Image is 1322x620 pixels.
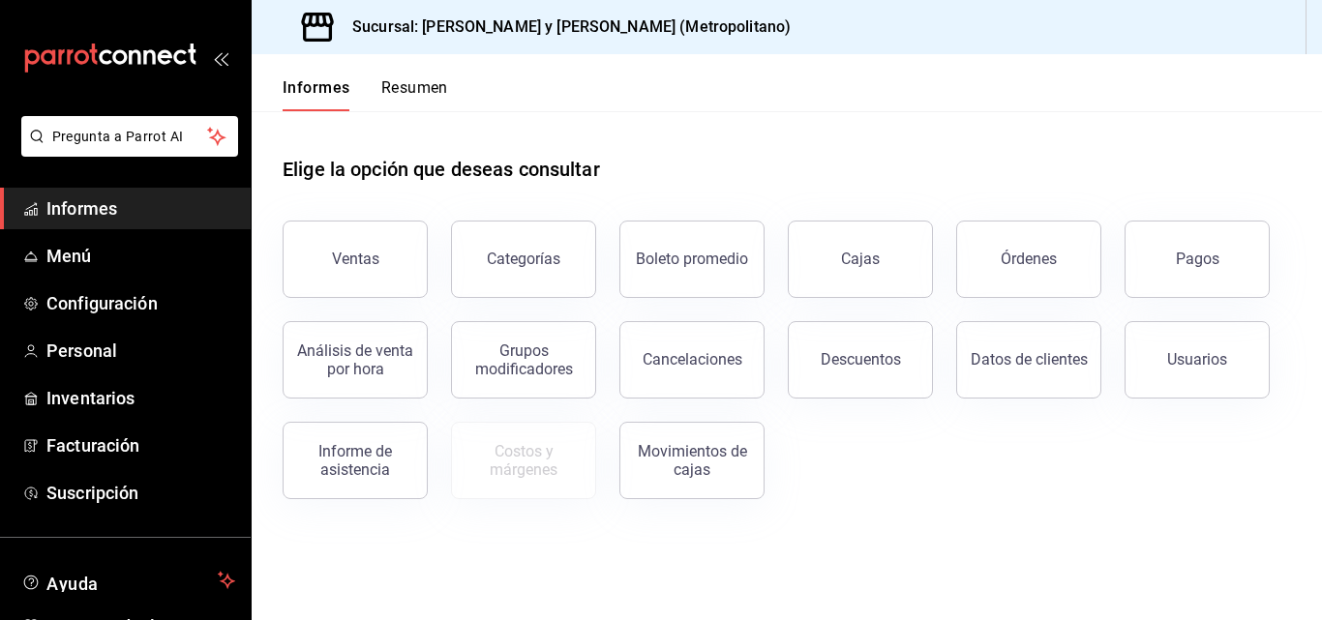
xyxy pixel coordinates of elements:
font: Informes [46,198,117,219]
font: Facturación [46,435,139,456]
font: Resumen [381,78,448,97]
font: Datos de clientes [971,350,1088,369]
font: Pagos [1176,250,1219,268]
button: Descuentos [788,321,933,399]
button: Movimientos de cajas [619,422,765,499]
button: Grupos modificadores [451,321,596,399]
font: Cajas [841,250,880,268]
font: Sucursal: [PERSON_NAME] y [PERSON_NAME] (Metropolitano) [352,17,791,36]
font: Informe de asistencia [318,442,392,479]
font: Órdenes [1001,250,1057,268]
a: Pregunta a Parrot AI [14,140,238,161]
font: Usuarios [1167,350,1227,369]
button: Informe de asistencia [283,422,428,499]
font: Informes [283,78,350,97]
button: Cancelaciones [619,321,765,399]
font: Cancelaciones [643,350,742,369]
font: Configuración [46,293,158,313]
button: Órdenes [956,221,1101,298]
button: Cajas [788,221,933,298]
font: Costos y márgenes [490,442,557,479]
button: Contrata inventarios para ver este informe [451,422,596,499]
font: Pregunta a Parrot AI [52,129,184,144]
button: Análisis de venta por hora [283,321,428,399]
font: Movimientos de cajas [638,442,747,479]
button: Categorías [451,221,596,298]
button: Pregunta a Parrot AI [21,116,238,157]
font: Suscripción [46,483,138,503]
font: Categorías [487,250,560,268]
button: Datos de clientes [956,321,1101,399]
font: Descuentos [821,350,901,369]
font: Boleto promedio [636,250,748,268]
font: Ventas [332,250,379,268]
div: pestañas de navegación [283,77,448,111]
font: Ayuda [46,574,99,594]
button: abrir_cajón_menú [213,50,228,66]
button: Boleto promedio [619,221,765,298]
button: Ventas [283,221,428,298]
font: Análisis de venta por hora [297,341,413,378]
button: Pagos [1125,221,1270,298]
font: Elige la opción que deseas consultar [283,158,600,181]
font: Grupos modificadores [475,341,573,378]
font: Personal [46,340,117,361]
font: Menú [46,246,92,266]
font: Inventarios [46,388,135,408]
button: Usuarios [1125,321,1270,399]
